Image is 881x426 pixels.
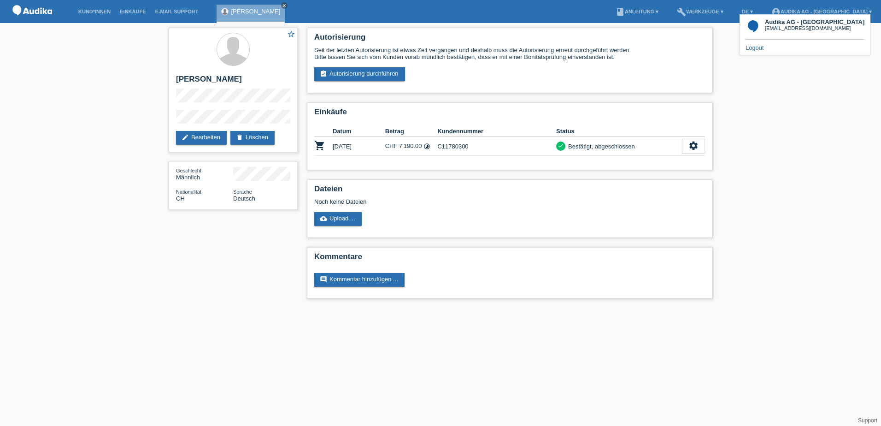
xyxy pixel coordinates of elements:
div: Männlich [176,167,233,181]
th: Datum [333,126,385,137]
h2: [PERSON_NAME] [176,75,290,89]
h2: Dateien [314,184,705,198]
td: C11780300 [437,137,556,156]
i: comment [320,276,327,283]
i: assignment_turned_in [320,70,327,77]
span: Nationalität [176,189,201,195]
img: 17955_square.png [746,18,760,33]
i: close [282,3,287,8]
a: commentKommentar hinzufügen ... [314,273,405,287]
a: assignment_turned_inAutorisierung durchführen [314,67,405,81]
a: star_border [287,30,295,40]
span: Geschlecht [176,168,201,173]
div: Seit der letzten Autorisierung ist etwas Zeit vergangen und deshalb muss die Autorisierung erneut... [314,47,705,60]
h2: Autorisierung [314,33,705,47]
td: CHF 7'190.00 [385,137,438,156]
i: POSP00026274 [314,140,325,151]
a: E-Mail Support [151,9,203,14]
th: Betrag [385,126,438,137]
a: cloud_uploadUpload ... [314,212,362,226]
a: [PERSON_NAME] [231,8,280,15]
div: [EMAIL_ADDRESS][DOMAIN_NAME] [765,25,864,31]
a: POS — MF Group [9,18,55,25]
i: book [616,7,625,17]
h2: Kommentare [314,252,705,266]
i: account_circle [771,7,781,17]
i: check [558,142,564,149]
i: build [677,7,686,17]
div: Noch keine Dateien [314,198,596,205]
i: cloud_upload [320,215,327,222]
a: editBearbeiten [176,131,227,145]
th: Status [556,126,682,137]
a: account_circleAudika AG - [GEOGRAPHIC_DATA] ▾ [767,9,876,14]
i: edit [182,134,189,141]
a: close [281,2,288,9]
a: buildWerkzeuge ▾ [672,9,728,14]
a: bookAnleitung ▾ [611,9,663,14]
i: Fixe Raten (12 Raten) [423,143,430,150]
a: Support [858,417,877,424]
a: Kund*innen [74,9,115,14]
a: Einkäufe [115,9,150,14]
span: Schweiz [176,195,185,202]
a: DE ▾ [737,9,758,14]
i: delete [236,134,243,141]
i: star_border [287,30,295,38]
b: Audika AG - [GEOGRAPHIC_DATA] [765,18,864,25]
div: Bestätigt, abgeschlossen [565,142,635,151]
th: Kundennummer [437,126,556,137]
span: Deutsch [233,195,255,202]
td: [DATE] [333,137,385,156]
a: Logout [746,44,764,51]
h2: Einkäufe [314,107,705,121]
a: deleteLöschen [230,131,275,145]
span: Sprache [233,189,252,195]
i: settings [688,141,699,151]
